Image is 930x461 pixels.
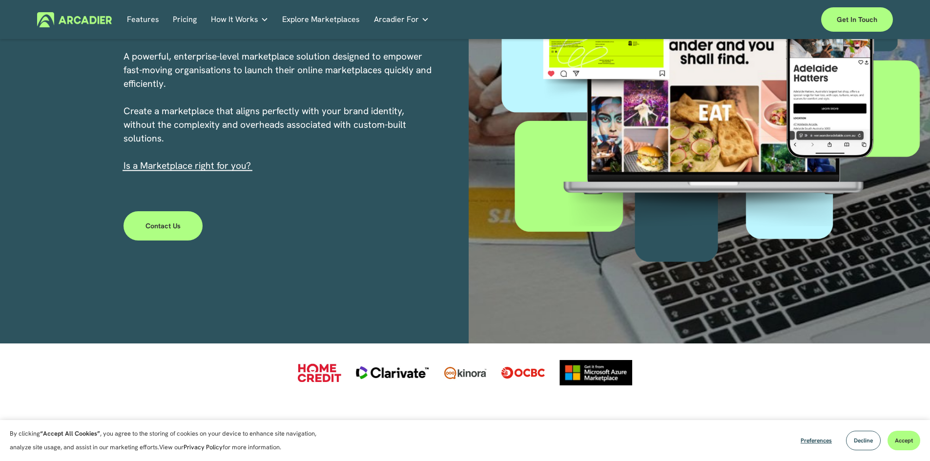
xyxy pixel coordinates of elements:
img: Arcadier [37,12,112,27]
a: Privacy Policy [184,443,223,451]
p: By clicking , you agree to the storing of cookies on your device to enhance site navigation, anal... [10,427,327,454]
a: Features [127,12,159,27]
a: folder dropdown [211,12,269,27]
span: How It Works [211,13,258,26]
a: Get in touch [821,7,893,32]
div: Виджет чата [881,414,930,461]
button: Preferences [793,431,839,450]
a: Explore Marketplaces [282,12,360,27]
p: A powerful, enterprise-level marketplace solution designed to empower fast-moving organisations t... [124,50,433,173]
strong: “Accept All Cookies” [40,429,100,438]
a: Pricing [173,12,197,27]
button: Decline [846,431,881,450]
span: Arcadier For [374,13,419,26]
span: I [124,160,251,172]
a: s a Marketplace right for you? [126,160,251,172]
a: Contact Us [124,211,203,241]
span: Decline [854,437,873,444]
a: folder dropdown [374,12,429,27]
iframe: Chat Widget [881,414,930,461]
span: Preferences [801,437,832,444]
